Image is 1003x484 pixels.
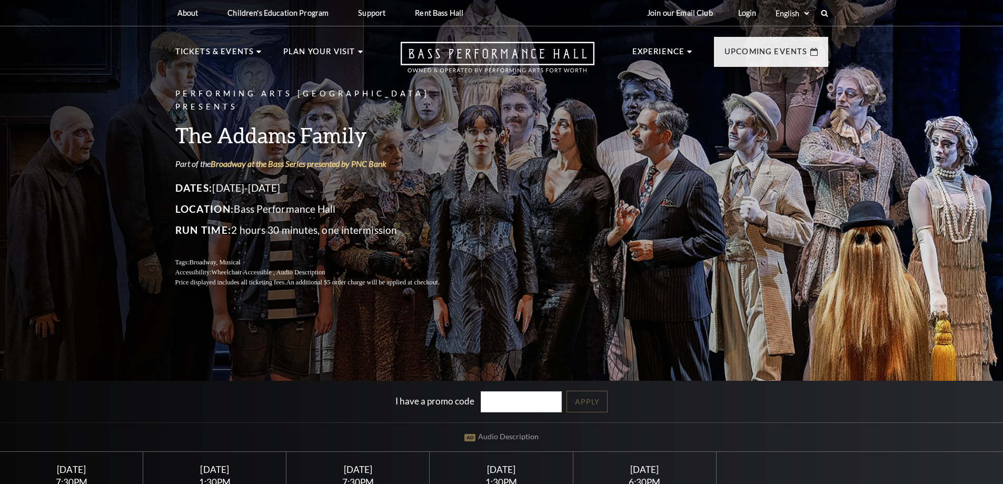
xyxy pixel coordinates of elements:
div: [DATE] [156,464,274,475]
p: Children's Education Program [227,8,329,17]
p: Accessibility: [175,268,465,278]
p: Support [358,8,385,17]
p: Performing Arts [GEOGRAPHIC_DATA] Presents [175,87,465,114]
label: I have a promo code [395,395,474,406]
a: Broadway at the Bass Series presented by PNC Bank [211,159,386,169]
span: Run Time: [175,224,232,236]
div: [DATE] [585,464,703,475]
p: About [177,8,198,17]
p: Upcoming Events [724,45,808,64]
span: Dates: [175,182,213,194]
span: Location: [175,203,234,215]
span: Wheelchair Accessible , Audio Description [211,269,325,276]
h3: The Addams Family [175,122,465,149]
p: Price displayed includes all ticketing fees. [175,278,465,288]
p: Experience [632,45,685,64]
div: [DATE] [13,464,131,475]
div: [DATE] [442,464,560,475]
p: Rent Bass Hall [415,8,463,17]
p: 2 hours 30 minutes, one intermission [175,222,465,239]
p: Part of the [175,158,465,170]
span: An additional $5 order charge will be applied at checkout. [286,279,439,286]
p: Bass Performance Hall [175,201,465,218]
p: Tags: [175,258,465,268]
p: Tickets & Events [175,45,254,64]
p: Plan Your Visit [283,45,355,64]
div: [DATE] [299,464,417,475]
select: Select: [773,8,811,18]
span: Broadway, Musical [189,259,240,266]
p: [DATE]-[DATE] [175,180,465,196]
